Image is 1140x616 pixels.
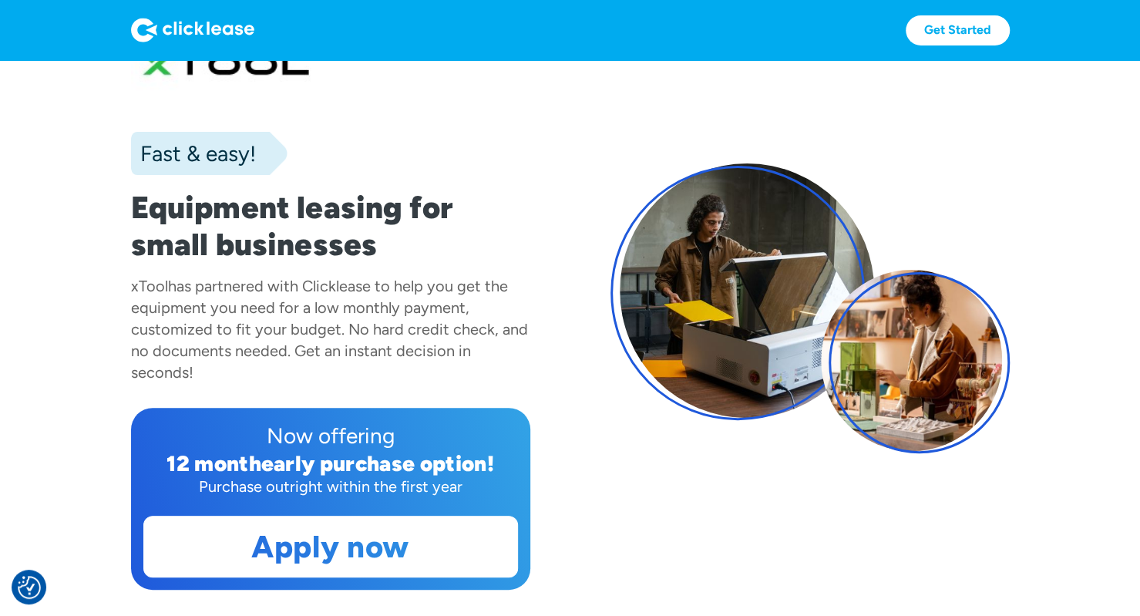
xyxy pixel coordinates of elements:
div: Fast & easy! [131,138,256,169]
a: Apply now [144,517,517,577]
div: has partnered with Clicklease to help you get the equipment you need for a low monthly payment, c... [131,277,528,382]
div: early purchase option! [261,450,494,476]
div: xTool [131,277,168,295]
div: 12 month [166,450,261,476]
img: Logo [131,18,254,42]
h1: Equipment leasing for small businesses [131,189,530,263]
div: Now offering [143,420,518,451]
div: Purchase outright within the first year [143,476,518,497]
img: Revisit consent button [18,576,41,599]
a: Get Started [906,15,1010,45]
button: Consent Preferences [18,576,41,599]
